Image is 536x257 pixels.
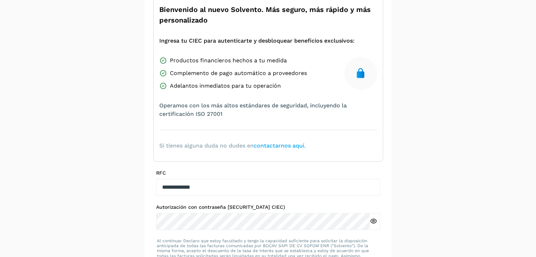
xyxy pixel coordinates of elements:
[170,69,307,77] span: Complemento de pago automático a proveedores
[170,82,281,90] span: Adelantos inmediatos para tu operación
[254,142,306,149] a: contactarnos aquí.
[156,204,380,210] label: Autorización con contraseña [SECURITY_DATA] CIEC)
[156,170,380,176] label: RFC
[355,68,366,79] img: secure
[159,37,355,45] span: Ingresa tu CIEC para autenticarte y desbloquear beneficios exclusivos:
[159,101,377,118] span: Operamos con los más altos estándares de seguridad, incluyendo la certificación ISO 27001
[159,4,377,25] span: Bienvenido al nuevo Solvento. Más seguro, más rápido y más personalizado
[170,56,287,65] span: Productos financieros hechos a tu medida
[159,142,306,150] span: Si tienes alguna duda no dudes en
